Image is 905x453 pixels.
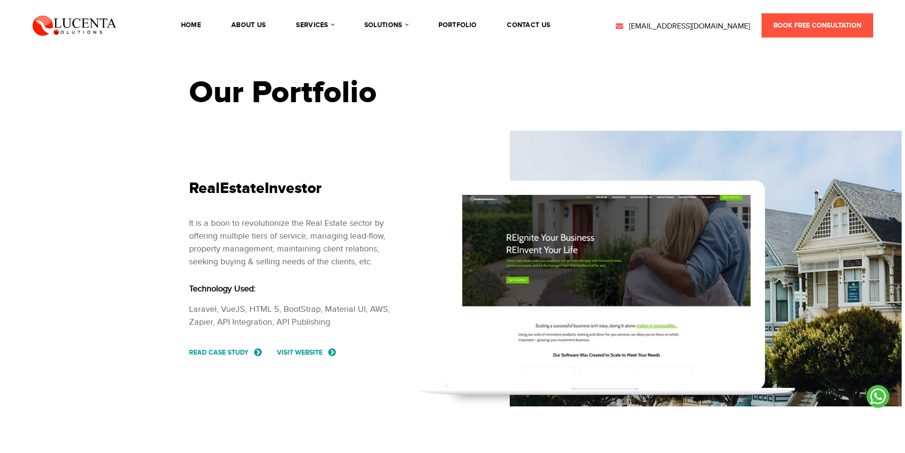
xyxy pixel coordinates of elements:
a: Home [181,22,201,29]
h1: Our Portfolio [189,74,716,112]
a: portfolio [438,22,477,29]
a: read case study [189,347,263,357]
p: Laravel, VueJS, HTML 5, BootStrap, Material UI, AWS, Zapier, API Integration, API Publishing [189,303,400,328]
a: services [296,22,333,29]
a: Visit Website [277,347,337,357]
a: Book Free Consultation [762,13,873,38]
a: [EMAIL_ADDRESS][DOMAIN_NAME] [615,21,750,32]
a: About Us [231,22,266,29]
a: solutions [364,22,408,29]
img: Lucenta Solutions [32,14,117,36]
strong: Technology Used: [189,284,256,294]
span: Book Free Consultation [773,21,861,29]
img: Realestateinvestor [462,195,751,375]
h2: RealEstateInvestor [189,180,400,198]
div: It is a boon to revolutionize the Real Estate sector by offering multiple tiers of service, manag... [189,217,400,268]
a: contact us [507,22,550,29]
